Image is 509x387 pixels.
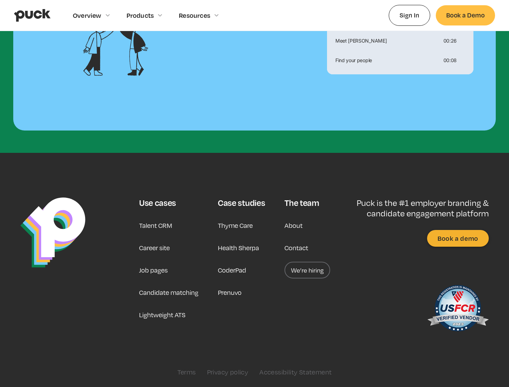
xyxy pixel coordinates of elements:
[284,198,319,208] div: The team
[73,12,101,19] div: Overview
[337,198,489,219] p: Puck is the #1 employer branding & candidate engagement platform
[259,368,332,376] a: Accessibility Statement
[139,239,170,256] a: Career site
[127,12,154,19] div: Products
[436,5,495,25] a: Book a Demo
[139,198,176,208] div: Use cases
[139,284,198,301] a: Candidate matching
[139,306,185,323] a: Lightweight ATS
[207,368,249,376] a: Privacy policy
[177,368,196,376] a: Terms
[284,262,330,278] a: We’re hiring
[443,38,457,43] div: 00:26
[218,217,253,234] a: Thyme Care
[218,284,242,301] a: Prenuvo
[333,58,441,63] div: Find your people
[179,12,210,19] div: Resources
[284,217,303,234] a: About
[20,198,85,268] img: Puck Logo
[139,262,168,278] a: Job pages
[333,38,441,43] div: Meet [PERSON_NAME]
[139,217,172,234] a: Talent CRM
[389,5,430,25] a: Sign In
[330,32,471,49] div: Meet [PERSON_NAME]00:26More options
[427,282,489,337] img: US Federal Contractor Registration System for Award Management Verified Vendor Seal
[427,230,489,247] a: Book a demo
[218,239,259,256] a: Health Sherpa
[443,58,457,63] div: 00:08
[284,239,308,256] a: Contact
[218,262,246,278] a: CoderPad
[330,52,471,69] div: Find your people00:08More options
[218,198,265,208] div: Case studies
